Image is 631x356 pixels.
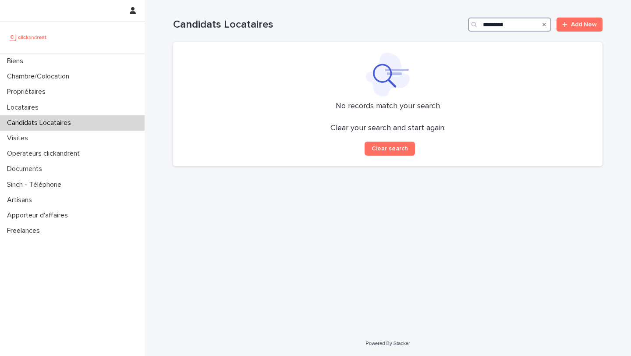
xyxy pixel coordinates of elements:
a: Add New [557,18,603,32]
p: Apporteur d'affaires [4,211,75,220]
p: Sinch - Téléphone [4,181,68,189]
p: Documents [4,165,49,173]
p: Freelances [4,227,47,235]
input: Search [468,18,551,32]
p: Chambre/Colocation [4,72,76,81]
span: Clear search [372,146,408,152]
p: Clear your search and start again. [330,124,446,133]
a: Powered By Stacker [365,341,410,346]
span: Add New [571,21,597,28]
h1: Candidats Locataires [173,18,464,31]
p: Propriétaires [4,88,53,96]
p: Operateurs clickandrent [4,150,87,158]
img: UCB0brd3T0yccxBKYDjQ [7,28,50,46]
p: Visites [4,134,35,142]
p: Candidats Locataires [4,119,78,127]
p: Locataires [4,103,46,112]
p: No records match your search [184,102,592,111]
button: Clear search [365,142,415,156]
p: Biens [4,57,30,65]
p: Artisans [4,196,39,204]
